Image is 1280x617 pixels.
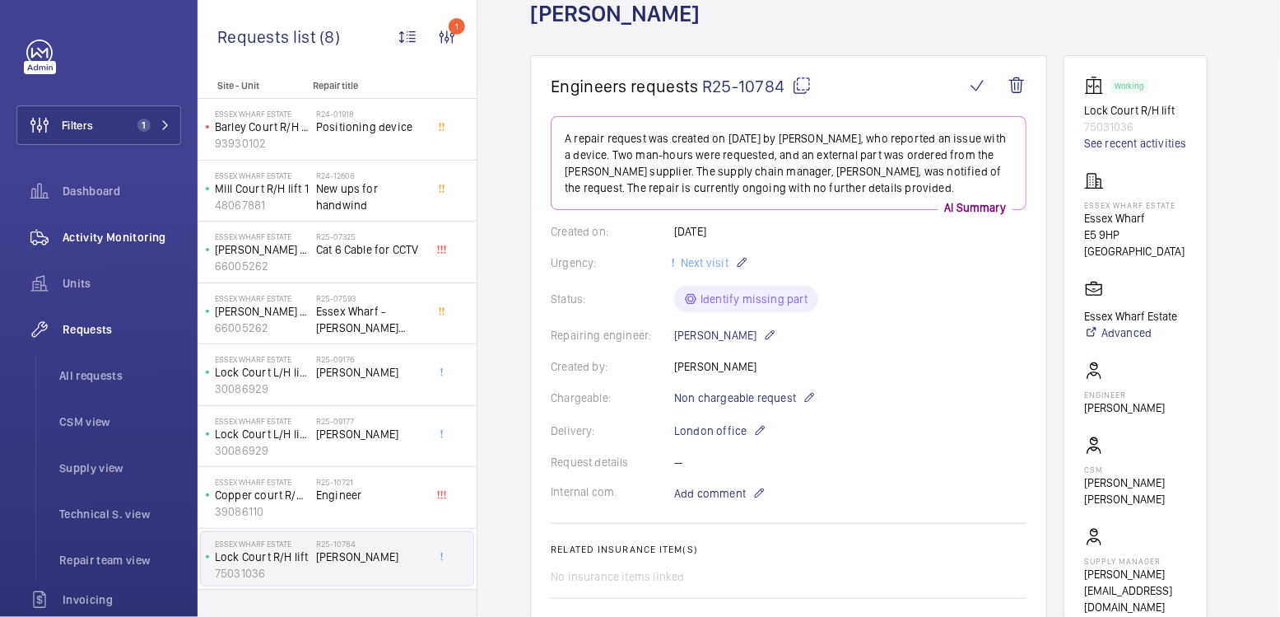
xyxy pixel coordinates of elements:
[677,256,728,269] span: Next visit
[215,354,310,364] p: Essex Wharf Estate
[215,180,310,197] p: Mill Court R/H lift 1
[215,119,310,135] p: Barley Court R/H lift 1
[316,293,425,303] h2: R25-07593
[674,421,766,441] p: London office
[1084,308,1177,325] p: Essex Wharf Estate
[1084,325,1177,341] a: Advanced
[59,552,181,568] span: Repair team view
[59,414,181,430] span: CSM view
[1115,83,1144,89] p: Working
[63,229,181,245] span: Activity Monitoring
[215,381,310,397] p: 30086929
[62,117,93,133] span: Filters
[1084,390,1165,400] p: Engineer
[215,565,310,582] p: 75031036
[551,544,1026,555] h2: Related insurance item(s)
[215,320,310,336] p: 66005262
[63,275,181,292] span: Units
[215,241,310,258] p: [PERSON_NAME] court L/H lift 2
[215,171,310,180] p: Essex Wharf Estate
[316,231,425,241] h2: R25-07325
[59,506,181,522] span: Technical S. view
[674,390,796,406] span: Non chargeable request
[1084,465,1187,474] p: CSM
[316,241,425,258] span: Cat 6 Cable for CCTV
[1084,102,1187,119] p: Lock Court R/H lift
[316,539,425,549] h2: R25-10784
[63,183,181,199] span: Dashboard
[215,231,310,241] p: Essex Wharf Estate
[316,303,425,336] span: Essex Wharf - [PERSON_NAME] Button
[215,135,310,152] p: 93930102
[59,367,181,384] span: All requests
[1084,566,1187,615] p: [PERSON_NAME][EMAIL_ADDRESS][DOMAIN_NAME]
[674,485,746,502] span: Add comment
[215,197,310,213] p: 48067881
[215,549,310,565] p: Lock Court R/H lift
[313,80,421,91] p: Repair title
[137,119,151,132] span: 1
[16,105,181,145] button: Filters1
[1084,135,1187,152] a: See recent activities
[215,364,310,381] p: Lock Court L/H lift (Firefighting)
[63,321,181,338] span: Requests
[198,80,306,91] p: Site - Unit
[1084,474,1187,507] p: [PERSON_NAME] [PERSON_NAME]
[215,487,310,503] p: Copper court R/H lift
[316,119,425,135] span: Positioning device
[215,416,310,426] p: Essex Wharf Estate
[1084,76,1110,96] img: elevator.svg
[938,199,1012,216] p: AI Summary
[316,426,425,442] span: [PERSON_NAME]
[551,76,699,96] span: Engineers requests
[316,354,425,364] h2: R25-09176
[316,364,425,381] span: [PERSON_NAME]
[1084,556,1187,566] p: Supply manager
[316,487,425,503] span: Engineer
[316,180,425,213] span: New ups for handwind
[316,109,425,119] h2: R24-01918
[215,109,310,119] p: Essex Wharf Estate
[215,426,310,442] p: Lock Court L/H lift (Firefighting)
[1084,227,1187,259] p: E5 9HP [GEOGRAPHIC_DATA]
[1084,119,1187,135] p: 75031036
[215,503,310,520] p: 39086110
[63,591,181,608] span: Invoicing
[674,325,776,345] p: [PERSON_NAME]
[316,549,425,565] span: [PERSON_NAME]
[316,477,425,487] h2: R25-10721
[316,171,425,180] h2: R24-12608
[215,303,310,320] p: [PERSON_NAME] court L/H lift 2
[215,477,310,487] p: Essex Wharf Estate
[215,442,310,459] p: 30086929
[215,539,310,549] p: Essex Wharf Estate
[215,293,310,303] p: Essex Wharf Estate
[1084,210,1187,227] p: Essex Wharf
[565,130,1012,196] p: A repair request was created on [DATE] by [PERSON_NAME], who reported an issue with a device. Two...
[59,460,181,476] span: Supply view
[702,76,812,96] span: R25-10784
[1084,400,1165,416] p: [PERSON_NAME]
[316,416,425,426] h2: R25-09177
[217,26,319,47] span: Requests list
[1084,200,1187,210] p: Essex Wharf Estate
[215,258,310,274] p: 66005262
